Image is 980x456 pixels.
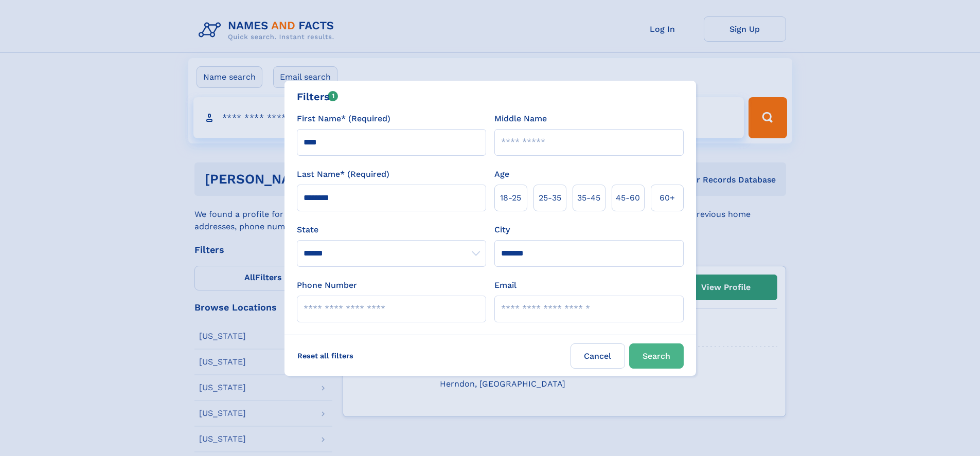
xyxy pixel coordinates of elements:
span: 60+ [660,192,675,204]
label: Last Name* (Required) [297,168,389,180]
label: Phone Number [297,279,357,291]
label: First Name* (Required) [297,113,390,125]
span: 35‑45 [577,192,600,204]
label: Email [494,279,516,291]
button: Search [629,343,684,369]
label: Reset all filters [291,343,360,368]
label: City [494,224,510,236]
span: 18‑25 [500,192,521,204]
span: 45‑60 [616,192,640,204]
label: State [297,224,486,236]
label: Middle Name [494,113,547,125]
label: Age [494,168,509,180]
span: 25‑35 [539,192,561,204]
label: Cancel [571,343,625,369]
div: Filters [297,89,338,104]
